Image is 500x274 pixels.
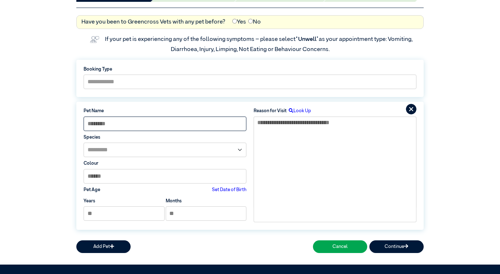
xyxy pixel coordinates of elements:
label: Months [166,198,182,205]
label: Look Up [287,108,311,114]
input: No [248,19,253,24]
label: Colour [84,160,246,167]
button: Cancel [313,240,367,253]
span: “Unwell” [296,37,319,42]
img: vet [88,34,101,45]
label: Have you been to Greencross Vets with any pet before? [81,18,225,26]
label: Reason for Visit [254,108,287,114]
label: Pet Name [84,108,246,114]
label: Set Date of Birth [212,186,246,193]
label: Booking Type [84,66,416,73]
button: Continue [369,240,424,253]
input: Yes [232,19,237,24]
label: Yes [232,18,246,26]
label: Species [84,134,246,141]
label: No [248,18,261,26]
label: Years [84,198,95,205]
label: If your pet is experiencing any of the following symptoms – please select as your appointment typ... [105,37,414,52]
button: Add Pet [76,240,131,253]
label: Pet Age [84,186,100,193]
